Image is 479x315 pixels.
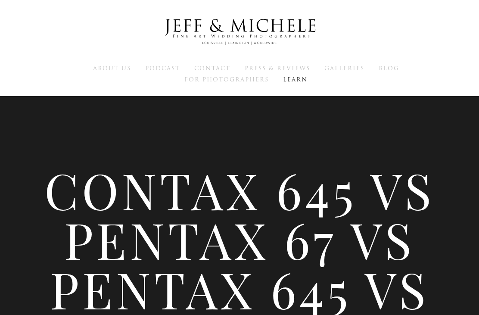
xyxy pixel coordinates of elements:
a: Blog [379,64,399,72]
a: For Photographers [184,75,269,83]
img: Louisville Wedding Photographers - Jeff & Michele Wedding Photographers [153,11,326,53]
a: About Us [93,64,131,72]
a: Press & Reviews [245,64,310,72]
a: Contact [194,64,230,72]
a: Galleries [324,64,364,72]
span: Learn [283,75,308,84]
span: For Photographers [184,75,269,84]
a: Learn [283,75,308,83]
a: Podcast [145,64,180,72]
